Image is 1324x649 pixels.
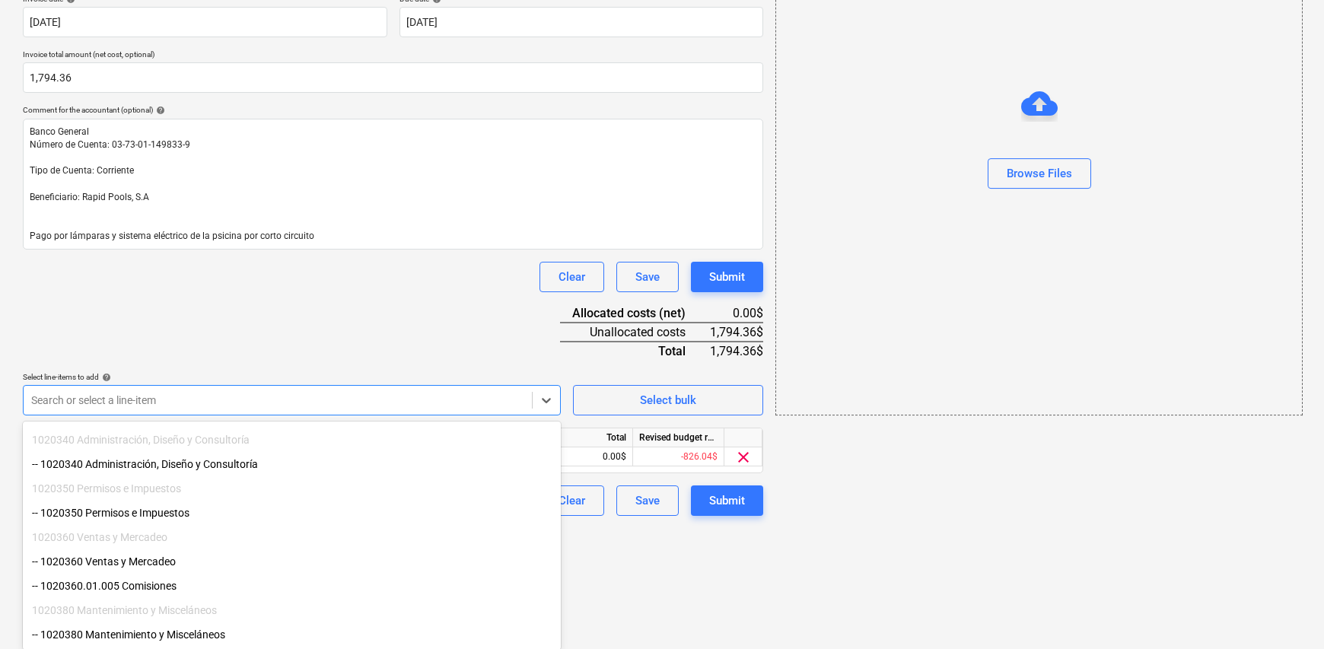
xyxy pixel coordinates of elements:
[23,622,561,647] div: -- 1020380 Mantenimiento y Misceláneos
[691,262,763,292] button: Submit
[30,165,134,176] span: Tipo de Cuenta: Corriente
[30,139,190,150] span: Número de Cuenta: 03-73-01-149833-9
[616,262,679,292] button: Save
[709,491,745,511] div: Submit
[23,549,561,574] div: -- 1020360 Ventas y Mercadeo
[23,598,561,622] div: 1020380 Mantenimiento y Misceláneos
[640,390,696,410] div: Select bulk
[99,373,111,382] span: help
[573,385,763,415] button: Select bulk
[23,476,561,501] div: 1020350 Permisos e Impuestos
[710,342,763,360] div: 1,794.36$
[542,428,633,447] div: Total
[23,428,561,452] div: 1020340 Administración, Diseño y Consultoría
[616,485,679,516] button: Save
[153,106,165,115] span: help
[542,447,633,466] div: 0.00$
[30,231,314,241] span: Pago por lámparas y sistema eléctrico de la psicina por corto circuito
[633,447,724,466] div: -826.04$
[559,491,585,511] div: Clear
[23,49,763,62] p: Invoice total amount (net cost, optional)
[633,428,724,447] div: Revised budget remaining
[560,323,710,342] div: Unallocated costs
[635,491,660,511] div: Save
[560,304,710,323] div: Allocated costs (net)
[23,525,561,549] div: 1020360 Ventas y Mercadeo
[23,452,561,476] div: -- 1020340 Administración, Diseño y Consultoría
[23,574,561,598] div: -- 1020360.01.005 Comisiones
[710,323,763,342] div: 1,794.36$
[23,501,561,525] div: -- 1020350 Permisos e Impuestos
[539,485,604,516] button: Clear
[23,62,763,93] input: Invoice total amount (net cost, optional)
[734,448,753,466] span: clear
[709,267,745,287] div: Submit
[635,267,660,287] div: Save
[710,304,763,323] div: 0.00$
[23,372,561,382] div: Select line-items to add
[30,126,89,137] span: Banco General
[691,485,763,516] button: Submit
[1248,576,1324,649] iframe: Chat Widget
[1007,164,1072,183] div: Browse Files
[560,342,710,360] div: Total
[988,158,1091,189] button: Browse Files
[399,7,764,37] input: Due date not specified
[559,267,585,287] div: Clear
[23,7,387,37] input: Invoice date not specified
[1248,576,1324,649] div: Widget de chat
[539,262,604,292] button: Clear
[23,105,763,115] div: Comment for the accountant (optional)
[30,192,149,202] span: Beneficiario: Rapid Pools, S.A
